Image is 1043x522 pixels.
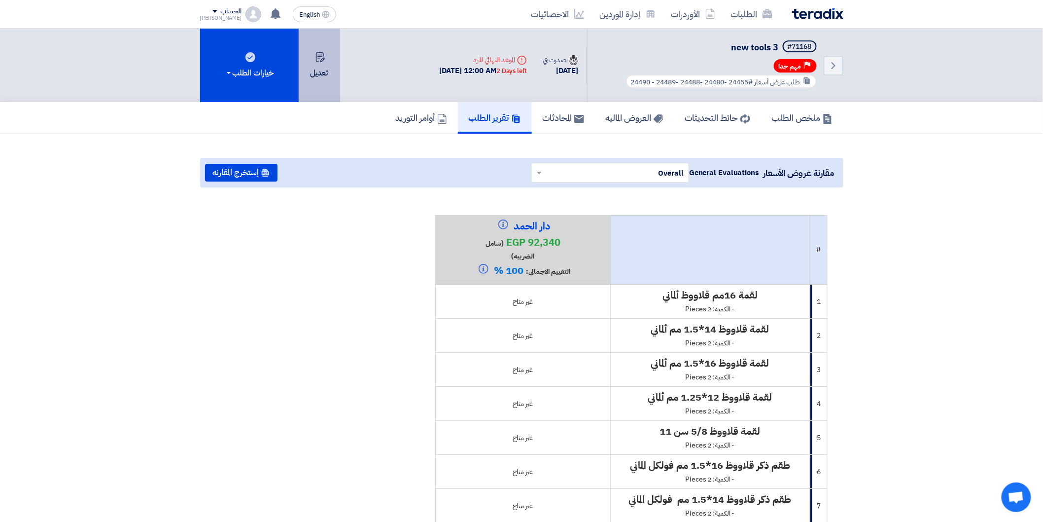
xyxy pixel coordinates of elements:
div: خيارات الطلب [225,67,274,79]
a: الاحصائيات [523,2,592,26]
h5: تقرير الطلب [469,112,521,123]
a: Open chat [1002,483,1031,512]
span: طلب عرض أسعار [755,77,800,87]
div: غير متاح [440,467,606,477]
th: # [810,216,827,285]
div: غير متاح [440,365,606,375]
div: [DATE] [543,65,578,76]
h4: لقمة قلاووظ 5/8 سن 11 [615,425,806,438]
span: - الكمية: 2 Pieces [686,440,735,450]
h4: لقمة قلاووظ 12*1.25 مم ألماني [615,391,806,404]
div: غير متاح [440,399,606,409]
h4: لقمة قلاووظ 14*1.5 مم ألماني [615,323,806,336]
a: العروض الماليه [595,102,674,134]
span: 100 % [494,263,523,278]
h4: دار الحمد [474,220,572,233]
a: إدارة الموردين [592,2,663,26]
span: General Evaluations [689,167,759,178]
div: غير متاح [440,433,606,443]
div: [PERSON_NAME] [200,15,242,21]
div: 2 Days left [496,66,527,76]
h5: حائط التحديثات [685,112,750,123]
h4: لقمة قلاووظ 16*1.5 مم ألماني [615,357,806,370]
button: خيارات الطلب [200,29,299,102]
span: مقارنة عروض الأسعار [763,166,834,180]
button: English [293,6,336,22]
span: - الكمية: 2 Pieces [686,474,735,485]
button: تعديل [299,29,340,102]
span: new tools 3 [731,40,779,54]
td: 3 [810,353,827,387]
span: مهم جدا [779,62,801,71]
a: أوامر التوريد [385,102,458,134]
span: #24455 -24480 -24488 -24489 - 24490 [631,77,753,87]
h5: new tools 3 [599,40,819,54]
div: غير متاح [440,297,606,307]
span: - الكمية: 2 Pieces [686,304,735,314]
span: - الكمية: 2 Pieces [686,508,735,519]
h4: طقم ذكر قلاووظ 14*1.5 مم فولكل الماني [615,493,806,506]
span: - الكمية: 2 Pieces [686,372,735,382]
div: #71168 [788,43,812,50]
h5: أوامر التوريد [396,112,447,123]
div: غير متاح [440,501,606,511]
h5: العروض الماليه [606,112,663,123]
span: - الكمية: 2 Pieces [686,338,735,348]
button: إستخرج المقارنه [205,164,278,182]
a: الطلبات [723,2,780,26]
span: egp 92,340 [506,235,560,250]
a: ملخص الطلب [761,102,843,134]
img: Teradix logo [792,8,843,19]
td: 6 [810,455,827,489]
span: (شامل الضريبه) [486,238,535,261]
h5: ملخص الطلب [772,112,833,123]
a: حائط التحديثات [674,102,761,134]
h4: لقمة 16مم قلاووظ ألماني [615,289,806,301]
span: English [299,11,320,18]
h5: المحادثات [543,112,584,123]
span: - الكمية: 2 Pieces [686,406,735,416]
div: صدرت في [543,55,578,65]
a: المحادثات [532,102,595,134]
span: التقييم الاجمالي: [526,266,570,277]
div: غير متاح [440,331,606,341]
td: 1 [810,285,827,319]
td: 2 [810,319,827,353]
td: 5 [810,421,827,455]
h4: طقم ذكر قلاووظ 16*1.5 مم فولكل الماني [615,459,806,472]
div: الموعد النهائي للرد [440,55,527,65]
div: الحساب [220,7,242,16]
div: [DATE] 12:00 AM [440,65,527,76]
td: 4 [810,387,827,421]
a: الأوردرات [663,2,723,26]
img: profile_test.png [245,6,261,22]
a: تقرير الطلب [458,102,532,134]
